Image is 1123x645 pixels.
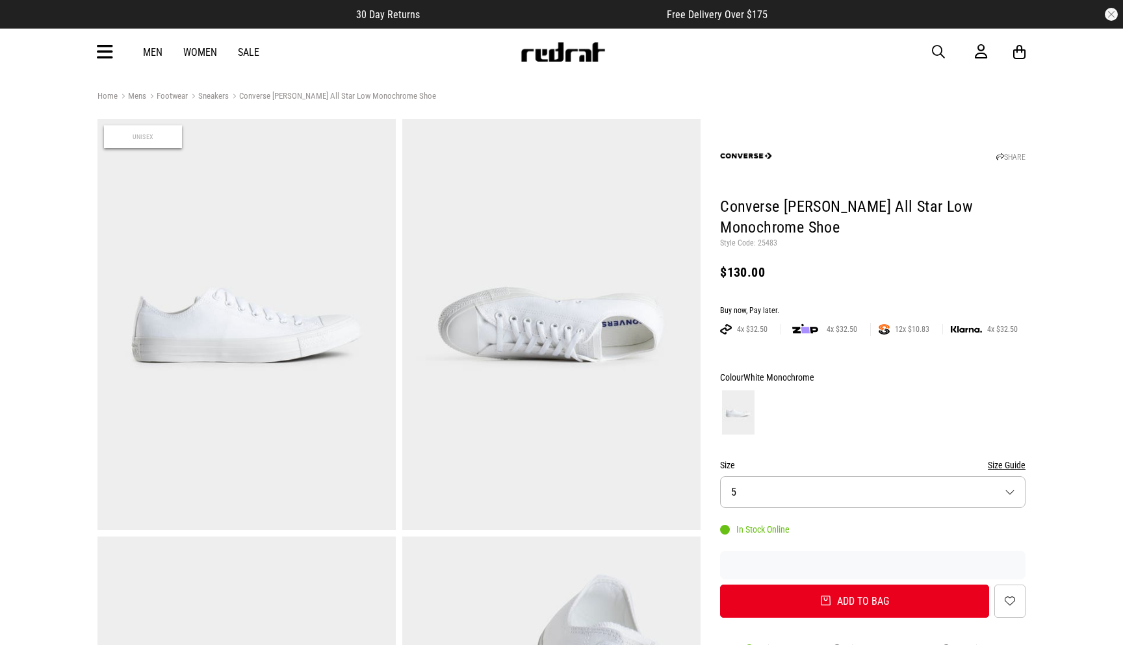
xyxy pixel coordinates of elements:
[890,324,935,335] span: 12x $10.83
[146,91,188,103] a: Footwear
[792,323,818,336] img: zip
[720,324,732,335] img: AFTERPAY
[97,91,118,101] a: Home
[732,324,773,335] span: 4x $32.50
[238,46,259,58] a: Sale
[879,324,890,335] img: SPLITPAY
[720,197,1026,238] h1: Converse [PERSON_NAME] All Star Low Monochrome Shoe
[188,91,229,103] a: Sneakers
[720,524,790,535] div: In Stock Online
[720,476,1026,508] button: 5
[143,46,162,58] a: Men
[996,153,1026,162] a: SHARE
[402,119,701,530] img: Converse Chuck Taylor All Star Low Monochrome Shoe in White
[720,130,772,182] img: Converse
[720,238,1026,249] p: Style Code: 25483
[982,324,1023,335] span: 4x $32.50
[743,372,814,383] span: White Monochrome
[951,326,982,333] img: KLARNA
[821,324,862,335] span: 4x $32.50
[720,370,1026,385] div: Colour
[720,306,1026,316] div: Buy now, Pay later.
[722,390,755,435] img: White Monochrome
[520,42,606,62] img: Redrat logo
[446,8,641,21] iframe: Customer reviews powered by Trustpilot
[731,486,736,498] span: 5
[667,8,768,21] span: Free Delivery Over $175
[229,91,436,103] a: Converse [PERSON_NAME] All Star Low Monochrome Shoe
[720,264,1026,280] div: $130.00
[720,559,1026,572] iframe: Customer reviews powered by Trustpilot
[183,46,217,58] a: Women
[97,119,396,530] img: Converse Chuck Taylor All Star Low Monochrome Shoe in White
[720,585,989,618] button: Add to bag
[988,457,1026,473] button: Size Guide
[720,457,1026,473] div: Size
[118,91,146,103] a: Mens
[104,125,182,148] span: Unisex
[356,8,420,21] span: 30 Day Returns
